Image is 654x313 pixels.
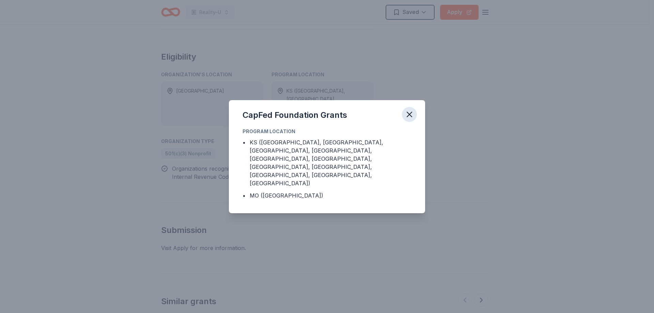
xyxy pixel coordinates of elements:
div: CapFed Foundation Grants [243,110,347,121]
div: KS ([GEOGRAPHIC_DATA], [GEOGRAPHIC_DATA], [GEOGRAPHIC_DATA], [GEOGRAPHIC_DATA], [GEOGRAPHIC_DATA]... [250,138,411,187]
div: Program Location [243,127,411,136]
div: • [243,191,246,200]
div: MO ([GEOGRAPHIC_DATA]) [250,191,323,200]
div: • [243,138,246,146]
